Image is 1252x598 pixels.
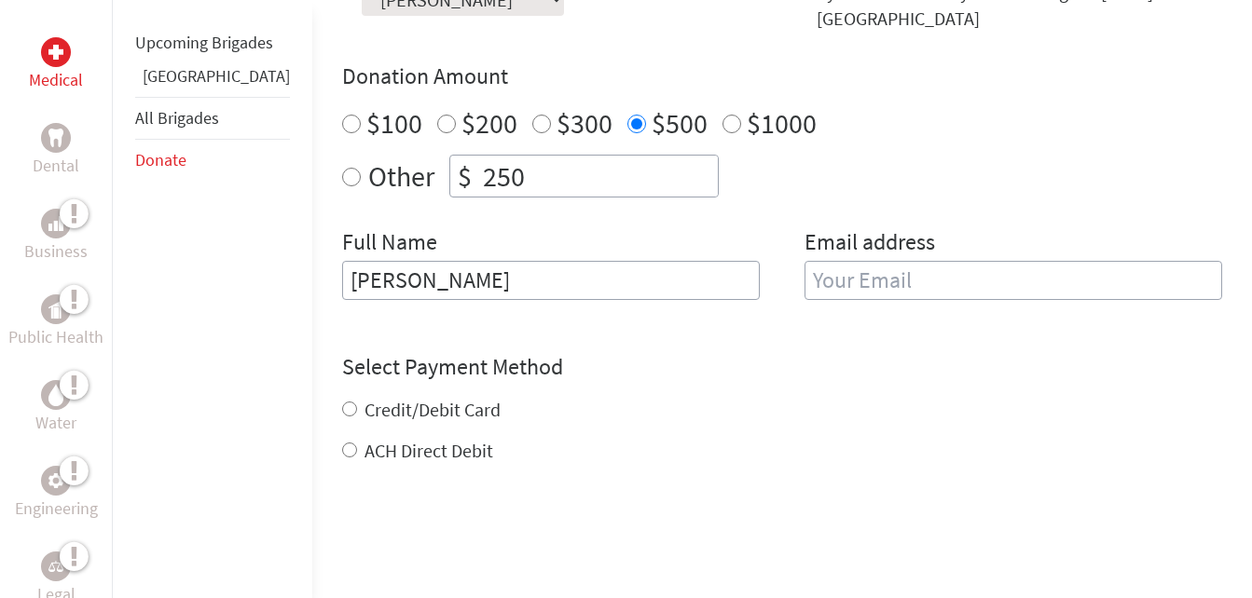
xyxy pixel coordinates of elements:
label: Credit/Debit Card [365,398,501,421]
img: Business [48,216,63,231]
input: Your Email [805,261,1222,300]
label: $200 [461,105,517,141]
a: BusinessBusiness [24,209,88,265]
li: Panama [135,63,290,97]
li: Upcoming Brigades [135,22,290,63]
label: $100 [366,105,422,141]
label: ACH Direct Debit [365,439,493,462]
a: All Brigades [135,107,219,129]
iframe: reCAPTCHA [342,501,626,574]
label: Full Name [342,227,437,261]
div: Legal Empowerment [41,551,71,581]
a: WaterWater [35,380,76,436]
div: Dental [41,123,71,153]
img: Legal Empowerment [48,561,63,572]
a: EngineeringEngineering [15,466,98,522]
label: $500 [652,105,708,141]
li: All Brigades [135,97,290,140]
p: Public Health [8,324,103,350]
h4: Donation Amount [342,61,1222,91]
input: Enter Amount [479,156,718,197]
a: Donate [135,149,186,170]
label: $1000 [747,105,817,141]
p: Engineering [15,496,98,522]
img: Public Health [48,300,63,319]
div: Business [41,209,71,238]
a: DentalDental [33,123,79,179]
a: Upcoming Brigades [135,32,273,53]
h4: Select Payment Method [342,352,1222,382]
div: Engineering [41,466,71,496]
p: Medical [29,67,83,93]
div: Medical [41,37,71,67]
li: Donate [135,140,290,181]
img: Water [48,384,63,405]
p: Dental [33,153,79,179]
a: MedicalMedical [29,37,83,93]
label: $300 [557,105,612,141]
a: [GEOGRAPHIC_DATA] [143,65,290,87]
a: Public HealthPublic Health [8,294,103,350]
div: Water [41,380,71,410]
img: Dental [48,129,63,146]
p: Business [24,238,88,265]
label: Email address [805,227,935,261]
input: Enter Full Name [342,261,760,300]
label: Other [368,155,434,197]
img: Medical [48,45,63,60]
div: $ [450,156,479,197]
p: Water [35,410,76,436]
div: Public Health [41,294,71,324]
img: Engineering [48,473,63,488]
